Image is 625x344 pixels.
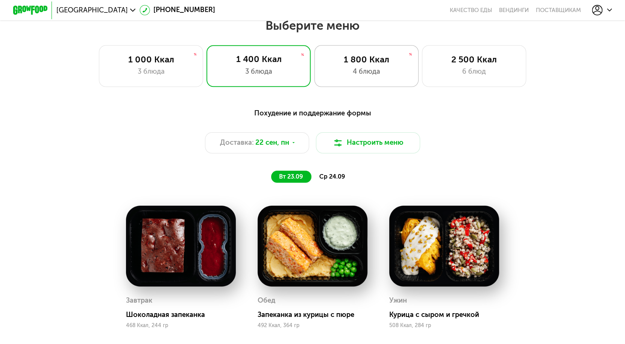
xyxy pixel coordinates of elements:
div: 6 блюд [431,67,517,77]
div: Обед [258,294,275,307]
span: [GEOGRAPHIC_DATA] [56,7,128,14]
span: 22 сен, пн [255,138,289,148]
div: 3 блюда [108,67,194,77]
div: поставщикам [535,7,581,14]
div: 468 Ккал, 244 гр [126,323,236,329]
div: Ужин [389,294,407,307]
div: 508 Ккал, 284 гр [389,323,499,329]
span: вт 23.09 [279,173,303,180]
div: 1 000 Ккал [108,55,194,65]
div: 492 Ккал, 364 гр [258,323,367,329]
div: Шоколадная запеканка [126,311,243,319]
div: 1 800 Ккал [323,55,410,65]
div: 3 блюда [215,67,302,77]
a: Вендинги [499,7,529,14]
div: 1 400 Ккал [215,54,302,65]
div: Запеканка из курицы с пюре [258,311,375,319]
div: Курица с сыром и гречкой [389,311,506,319]
div: 2 500 Ккал [431,55,517,65]
a: [PHONE_NUMBER] [140,5,215,15]
span: Доставка: [220,138,253,148]
div: Похудение и поддержание формы [56,108,570,119]
a: Качество еды [449,7,492,14]
button: Настроить меню [316,132,420,153]
div: 4 блюда [323,67,410,77]
h2: Выберите меню [28,18,597,33]
div: Завтрак [126,294,152,307]
span: ср 24.09 [319,173,345,180]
